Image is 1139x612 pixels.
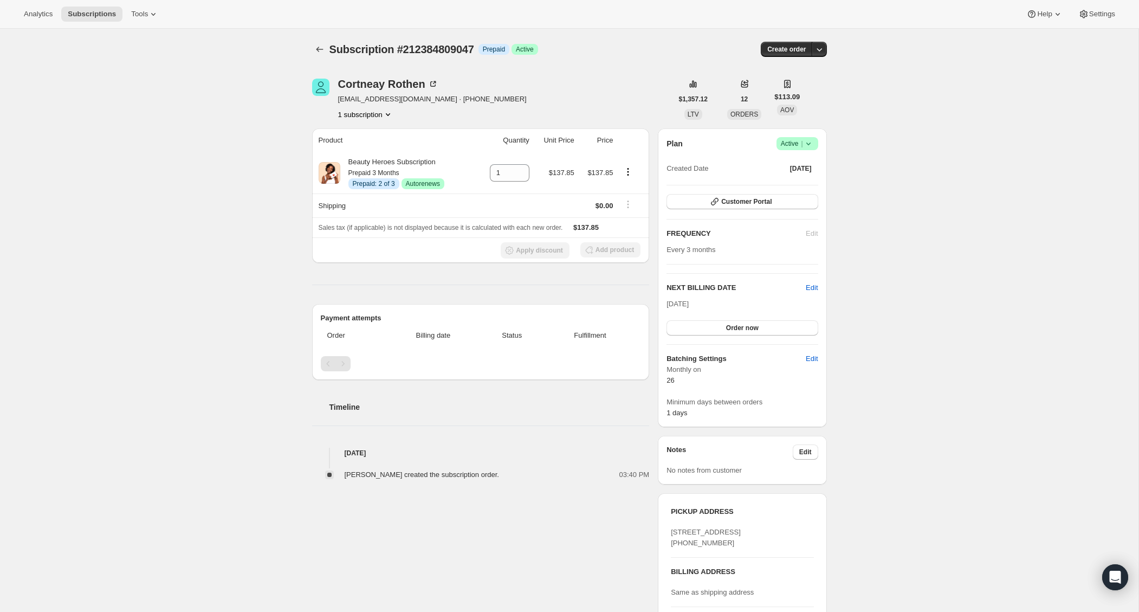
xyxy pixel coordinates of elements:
span: No notes from customer [666,466,742,474]
span: Help [1037,10,1052,18]
button: Product actions [338,109,393,120]
span: Same as shipping address [671,588,754,596]
th: Order [321,324,386,347]
button: $1,357.12 [672,92,714,107]
span: Autorenews [406,179,440,188]
button: Edit [806,282,818,293]
button: [DATE] [784,161,818,176]
span: Customer Portal [721,197,772,206]
h2: Plan [666,138,683,149]
span: 26 [666,376,674,384]
span: Active [516,45,534,54]
span: LTV [688,111,699,118]
h4: [DATE] [312,448,650,459]
img: product img [319,162,340,184]
span: ORDERS [730,111,758,118]
th: Unit Price [533,128,578,152]
small: Prepaid 3 Months [348,169,399,177]
span: $137.85 [587,169,613,177]
button: Create order [761,42,812,57]
span: $137.85 [549,169,574,177]
span: Active [781,138,814,149]
span: 03:40 PM [619,469,650,480]
button: Product actions [619,166,637,178]
span: Subscription #212384809047 [329,43,474,55]
span: [EMAIL_ADDRESS][DOMAIN_NAME] · [PHONE_NUMBER] [338,94,527,105]
span: AOV [780,106,794,114]
span: Settings [1089,10,1115,18]
span: Create order [767,45,806,54]
span: Created Date [666,163,708,174]
span: Billing date [389,330,478,341]
span: Cortneay Rothen [312,79,329,96]
div: Open Intercom Messenger [1102,564,1128,590]
th: Shipping [312,194,477,217]
span: $137.85 [573,223,599,231]
h3: PICKUP ADDRESS [671,506,813,517]
span: Fulfillment [546,330,634,341]
th: Quantity [477,128,533,152]
button: Help [1020,7,1069,22]
h2: NEXT BILLING DATE [666,282,806,293]
span: 1 days [666,409,687,417]
th: Price [578,128,617,152]
span: [DATE] [666,300,689,308]
span: Edit [799,448,812,456]
span: [STREET_ADDRESS] [PHONE_NUMBER] [671,528,741,547]
button: Customer Portal [666,194,818,209]
h2: Payment attempts [321,313,641,324]
button: Edit [793,444,818,460]
h2: FREQUENCY [666,228,806,239]
button: Settings [1072,7,1122,22]
h2: Timeline [329,402,650,413]
span: Every 3 months [666,246,715,254]
span: Status [484,330,540,341]
span: $113.09 [774,92,800,102]
button: Shipping actions [619,198,637,210]
button: Subscriptions [61,7,122,22]
div: Beauty Heroes Subscription [340,157,444,189]
button: 12 [734,92,754,107]
span: [DATE] [790,164,812,173]
span: Order now [726,324,759,332]
button: Analytics [17,7,59,22]
span: Tools [131,10,148,18]
h6: Batching Settings [666,353,806,364]
th: Product [312,128,477,152]
span: Prepaid: 2 of 3 [353,179,395,188]
span: Analytics [24,10,53,18]
span: $1,357.12 [679,95,708,104]
span: Subscriptions [68,10,116,18]
button: Edit [799,350,824,368]
button: Tools [125,7,165,22]
div: Cortneay Rothen [338,79,438,89]
span: $0.00 [596,202,613,210]
span: Minimum days between orders [666,397,818,408]
nav: Pagination [321,356,641,371]
span: Monthly on [666,364,818,375]
span: [PERSON_NAME] created the subscription order. [345,471,499,479]
span: 12 [741,95,748,104]
button: Subscriptions [312,42,327,57]
span: Sales tax (if applicable) is not displayed because it is calculated with each new order. [319,224,563,231]
button: Order now [666,320,818,336]
span: Edit [806,353,818,364]
span: | [801,139,803,148]
h3: BILLING ADDRESS [671,566,813,577]
span: Prepaid [483,45,505,54]
h3: Notes [666,444,793,460]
